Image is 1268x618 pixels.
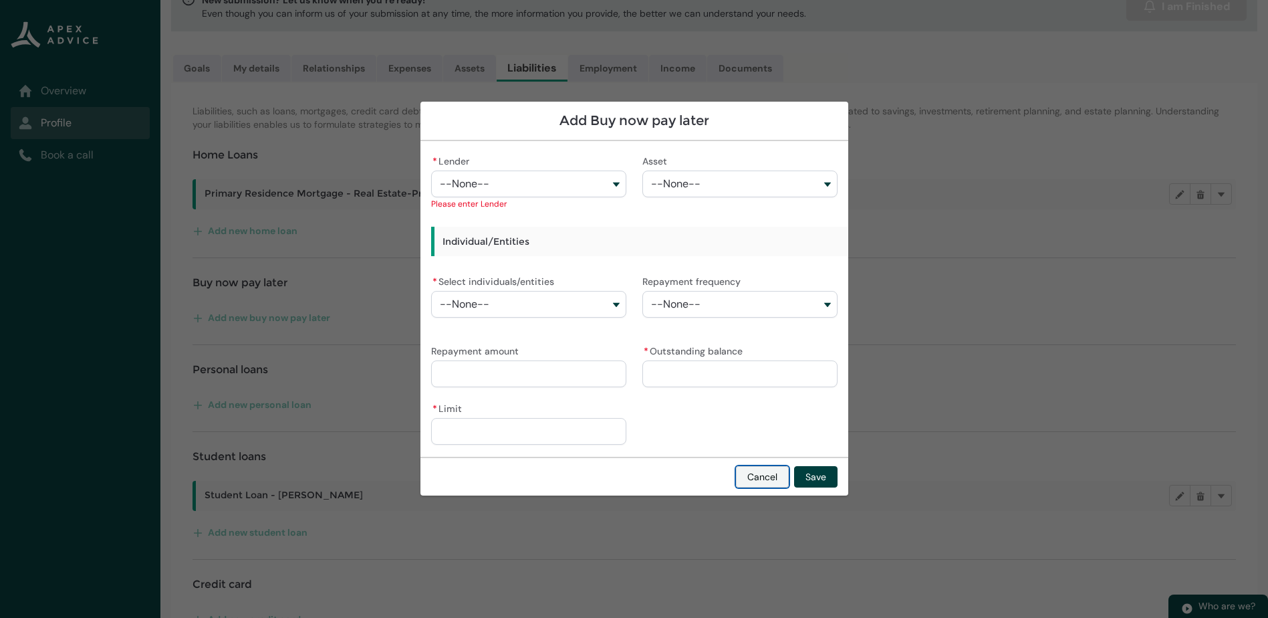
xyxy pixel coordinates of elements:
span: --None-- [651,298,701,310]
label: Select individuals/entities [431,272,559,288]
button: Repayment frequency [642,291,838,318]
h3: Individual/Entities [431,227,1142,256]
button: Asset [642,171,838,197]
label: Limit [431,399,467,415]
button: Save [794,466,838,488]
abbr: required [432,276,437,288]
button: Cancel [736,466,789,488]
abbr: required [644,345,648,357]
span: --None-- [440,298,489,310]
abbr: required [432,155,437,167]
span: --None-- [440,178,489,190]
div: Please enter Lender [431,197,626,211]
label: Asset [642,152,672,168]
label: Repayment amount [431,342,524,358]
label: Lender [431,152,475,168]
h1: Add Buy now pay later [431,112,838,129]
label: Outstanding balance [642,342,748,358]
label: Repayment frequency [642,272,746,288]
abbr: required [432,403,437,415]
button: Select individuals/entities [431,291,626,318]
button: Lender [431,171,626,197]
span: --None-- [651,178,701,190]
